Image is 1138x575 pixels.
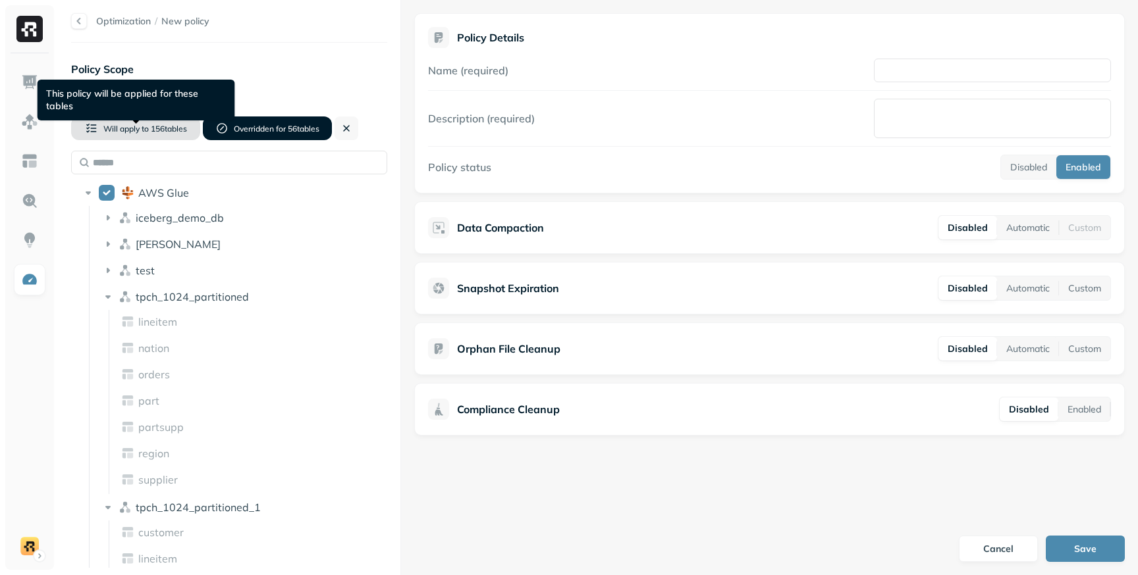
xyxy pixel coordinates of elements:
[76,182,382,203] div: AWS GlueAWS Glue
[116,390,377,411] div: part
[428,161,491,174] label: Policy status
[136,238,221,251] p: lee
[1059,276,1110,300] button: Custom
[428,64,508,77] label: Name (required)
[138,186,189,199] p: AWS Glue
[96,286,379,307] div: tpch_1024_partitioned
[116,443,377,464] div: region
[138,394,159,407] p: part
[21,113,38,130] img: Assets
[21,232,38,249] img: Insights
[938,216,997,239] button: Disabled
[21,271,38,288] img: Optimization
[96,260,379,281] div: test
[21,74,38,91] img: Dashboard
[997,337,1059,361] button: Automatic
[149,124,187,134] span: 156 table s
[138,315,177,328] p: lineitem
[116,311,377,332] div: lineitem
[71,116,200,140] button: Will apply to 156tables
[1058,397,1110,421] button: Enabled
[136,238,221,251] span: [PERSON_NAME]
[138,473,178,486] p: supplier
[96,15,151,28] p: Optimization
[138,420,184,434] p: partsupp
[138,341,169,355] p: nation
[997,276,1059,300] button: Automatic
[138,526,184,539] p: customer
[155,15,157,28] p: /
[116,548,377,569] div: lineitem
[21,153,38,170] img: Asset Explorer
[138,447,169,460] p: region
[136,501,261,514] p: tpch_1024_partitioned_1
[1059,337,1110,361] button: Custom
[116,416,377,438] div: partsupp
[1001,155,1056,179] button: Disabled
[96,207,379,228] div: iceberg_demo_db
[286,124,319,134] span: 56 table s
[959,536,1038,562] button: Cancel
[116,469,377,490] div: supplier
[38,80,235,120] div: This policy will be applied for these tables
[1046,536,1125,562] button: Save
[938,337,997,361] button: Disabled
[20,537,39,555] img: demo
[103,124,149,134] span: Will apply to
[96,497,379,518] div: tpch_1024_partitioned_1
[203,116,332,140] button: Overridden for 56tables
[161,15,209,28] span: New policy
[116,522,377,543] div: customer
[138,552,177,565] p: lineitem
[457,401,560,417] p: Compliance Cleanup
[21,192,38,209] img: Query Explorer
[99,185,115,201] button: AWS Glue
[16,16,43,42] img: Ryft
[138,368,170,381] p: orders
[96,234,379,255] div: [PERSON_NAME]
[457,341,560,357] p: Orphan File Cleanup
[997,216,1059,239] button: Automatic
[136,290,249,303] p: tpch_1024_partitioned
[457,31,524,44] p: Policy Details
[1056,155,1110,179] button: Enabled
[938,276,997,300] button: Disabled
[428,112,535,125] label: Description (required)
[457,220,544,236] p: Data Compaction
[136,264,155,277] p: test
[71,61,387,77] p: Policy Scope
[1000,397,1058,421] button: Disabled
[234,124,286,134] span: Overridden for
[116,364,377,385] div: orders
[457,280,559,296] p: Snapshot Expiration
[96,15,209,28] nav: breadcrumb
[136,211,224,224] p: iceberg_demo_db
[116,337,377,359] div: nation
